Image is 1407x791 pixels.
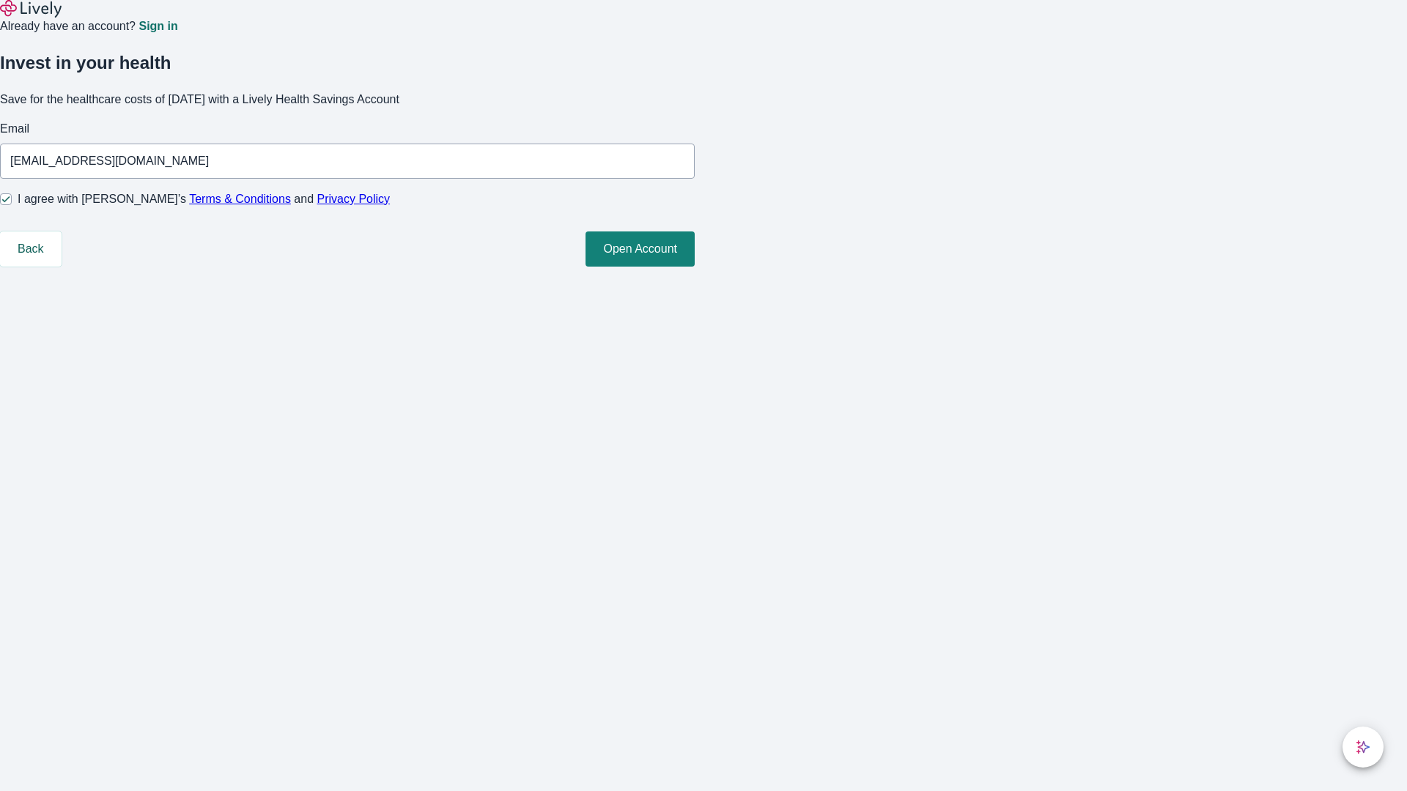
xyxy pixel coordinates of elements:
button: Open Account [586,231,695,267]
a: Terms & Conditions [189,193,291,205]
a: Privacy Policy [317,193,391,205]
button: chat [1343,727,1384,768]
a: Sign in [139,21,177,32]
svg: Lively AI Assistant [1356,740,1370,754]
span: I agree with [PERSON_NAME]’s and [18,190,390,208]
